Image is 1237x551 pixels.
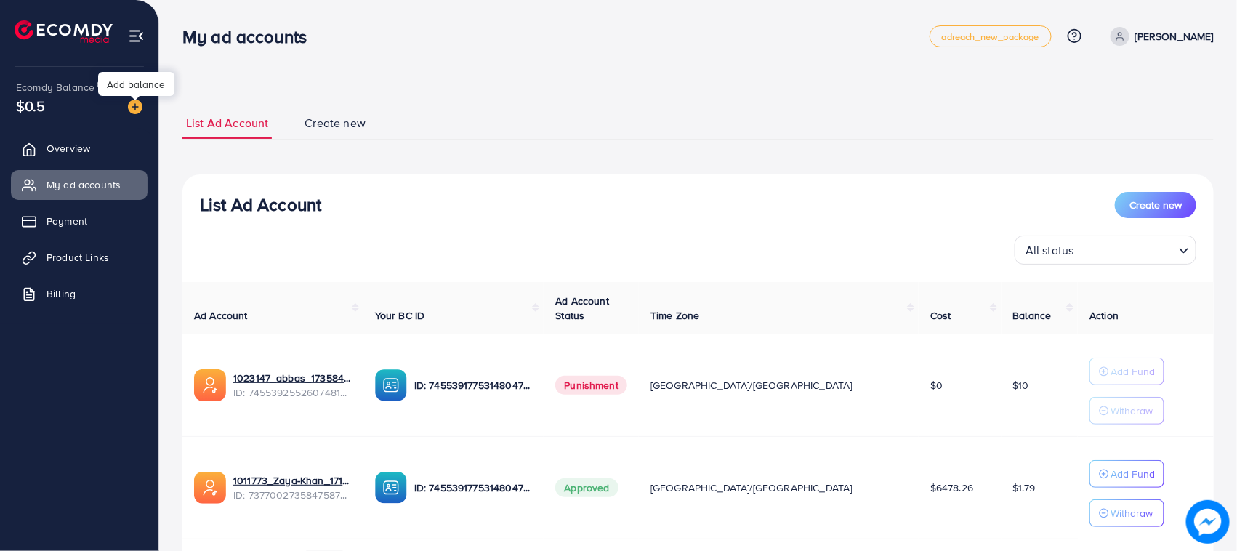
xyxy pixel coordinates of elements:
[11,206,148,236] a: Payment
[650,378,853,393] span: [GEOGRAPHIC_DATA]/[GEOGRAPHIC_DATA]
[98,72,174,96] div: Add balance
[194,369,226,401] img: ic-ads-acc.e4c84228.svg
[930,25,1052,47] a: adreach_new_package
[11,243,148,272] a: Product Links
[930,308,951,323] span: Cost
[1111,465,1155,483] p: Add Fund
[1013,308,1052,323] span: Balance
[16,95,46,116] span: $0.5
[1111,504,1153,522] p: Withdraw
[414,479,533,496] p: ID: 7455391775314804752
[47,177,121,192] span: My ad accounts
[200,194,321,215] h3: List Ad Account
[1089,308,1119,323] span: Action
[47,214,87,228] span: Payment
[182,26,318,47] h3: My ad accounts
[375,308,425,323] span: Your BC ID
[1105,27,1214,46] a: [PERSON_NAME]
[233,385,352,400] span: ID: 7455392552607481857
[555,478,618,497] span: Approved
[1089,499,1164,527] button: Withdraw
[650,480,853,495] span: [GEOGRAPHIC_DATA]/[GEOGRAPHIC_DATA]
[1023,240,1077,261] span: All status
[15,20,113,43] img: logo
[233,473,352,503] div: <span class='underline'>1011773_Zaya-Khan_1717592302951</span></br>7377002735847587841
[414,377,533,394] p: ID: 7455391775314804752
[233,371,352,401] div: <span class='underline'>1023147_abbas_1735843853887</span></br>7455392552607481857
[930,480,973,495] span: $6478.26
[1115,192,1196,218] button: Create new
[128,100,142,114] img: image
[233,473,352,488] a: 1011773_Zaya-Khan_1717592302951
[555,294,609,323] span: Ad Account Status
[194,308,248,323] span: Ad Account
[375,472,407,504] img: ic-ba-acc.ded83a64.svg
[1135,28,1214,45] p: [PERSON_NAME]
[942,32,1039,41] span: adreach_new_package
[930,378,943,393] span: $0
[1111,363,1155,380] p: Add Fund
[1013,480,1036,495] span: $1.79
[1111,402,1153,419] p: Withdraw
[555,376,627,395] span: Punishment
[11,279,148,308] a: Billing
[47,286,76,301] span: Billing
[1015,236,1196,265] div: Search for option
[194,472,226,504] img: ic-ads-acc.e4c84228.svg
[1186,500,1230,544] img: image
[375,369,407,401] img: ic-ba-acc.ded83a64.svg
[1089,358,1164,385] button: Add Fund
[1079,237,1173,261] input: Search for option
[186,115,268,132] span: List Ad Account
[11,170,148,199] a: My ad accounts
[128,28,145,44] img: menu
[305,115,366,132] span: Create new
[1129,198,1182,212] span: Create new
[233,371,352,385] a: 1023147_abbas_1735843853887
[1089,460,1164,488] button: Add Fund
[650,308,699,323] span: Time Zone
[16,80,94,94] span: Ecomdy Balance
[47,141,90,156] span: Overview
[11,134,148,163] a: Overview
[233,488,352,502] span: ID: 7377002735847587841
[47,250,109,265] span: Product Links
[1013,378,1029,393] span: $10
[1089,397,1164,425] button: Withdraw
